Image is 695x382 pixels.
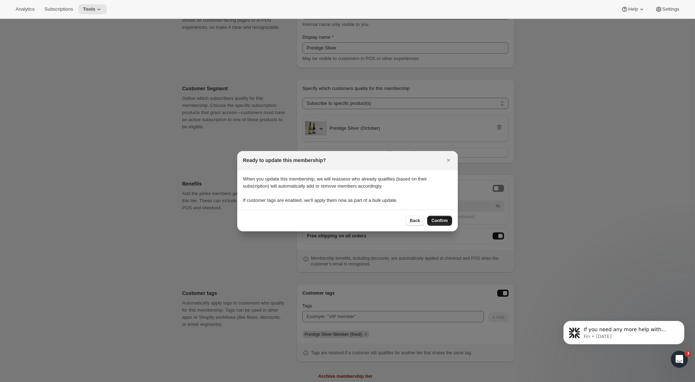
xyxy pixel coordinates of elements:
span: Subscriptions [44,6,73,12]
button: Settings [651,4,684,14]
span: Analytics [16,6,35,12]
button: Back [405,216,424,226]
span: 3 [685,351,691,356]
button: Close [444,155,453,165]
iframe: Intercom live chat [671,351,688,368]
p: If customer tags are enabled, we'll apply them now as part of a bulk update. [243,197,452,204]
span: Back [410,218,420,224]
button: Confirm [427,216,452,226]
button: Tools [79,4,107,14]
span: Help [628,6,638,12]
button: Subscriptions [40,4,77,14]
span: Confirm [431,218,448,224]
p: When you update this membership, we will reassess who already qualifies (based on their subscript... [243,176,452,190]
span: Tools [83,6,95,12]
iframe: Intercom notifications message [553,306,695,363]
button: Help [617,4,649,14]
span: Settings [662,6,679,12]
button: Analytics [11,4,39,14]
h2: Ready to update this membership? [243,157,326,164]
